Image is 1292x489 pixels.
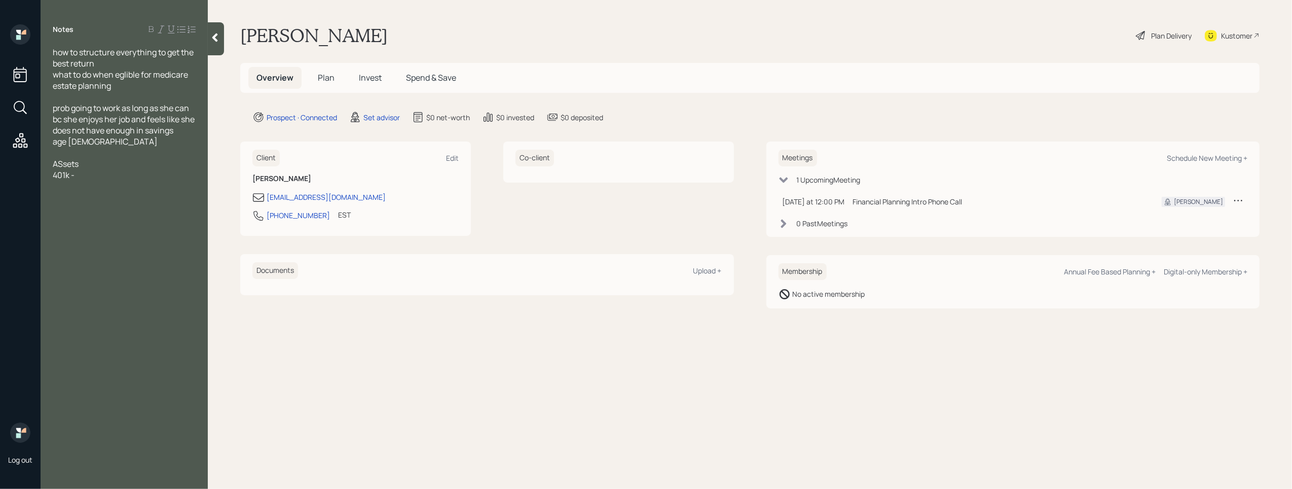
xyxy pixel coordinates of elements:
[10,423,30,443] img: retirable_logo.png
[1221,30,1252,41] div: Kustomer
[267,192,386,202] div: [EMAIL_ADDRESS][DOMAIN_NAME]
[515,150,554,166] h6: Co-client
[53,80,111,91] span: estate planning
[252,150,280,166] h6: Client
[797,174,861,185] div: 1 Upcoming Meeting
[252,174,459,183] h6: [PERSON_NAME]
[561,112,603,123] div: $0 deposited
[1167,153,1247,163] div: Schedule New Meeting +
[53,69,188,80] span: what to do when eglible for medicare
[779,263,827,280] h6: Membership
[446,153,459,163] div: Edit
[793,289,865,299] div: No active membership
[53,47,195,69] span: how to structure everything to get the best return
[783,196,845,207] div: [DATE] at 12:00 PM
[256,72,293,83] span: Overview
[363,112,400,123] div: Set advisor
[1164,267,1247,276] div: Digital-only Membership +
[359,72,382,83] span: Invest
[496,112,534,123] div: $0 invested
[53,102,196,136] span: prob going to work as long as she can bc she enjoys her job and feels like she does not have enou...
[1174,197,1223,206] div: [PERSON_NAME]
[797,218,848,229] div: 0 Past Meeting s
[252,262,298,279] h6: Documents
[318,72,335,83] span: Plan
[853,196,1146,207] div: Financial Planning Intro Phone Call
[406,72,456,83] span: Spend & Save
[338,209,351,220] div: EST
[53,169,75,181] span: 401k -
[693,266,722,275] div: Upload +
[1064,267,1156,276] div: Annual Fee Based Planning +
[53,136,158,147] span: age [DEMOGRAPHIC_DATA]
[8,455,32,465] div: Log out
[779,150,817,166] h6: Meetings
[240,24,388,47] h1: [PERSON_NAME]
[426,112,470,123] div: $0 net-worth
[53,24,73,34] label: Notes
[267,112,337,123] div: Prospect · Connected
[267,210,330,221] div: [PHONE_NUMBER]
[1151,30,1192,41] div: Plan Delivery
[53,158,79,169] span: ASsets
